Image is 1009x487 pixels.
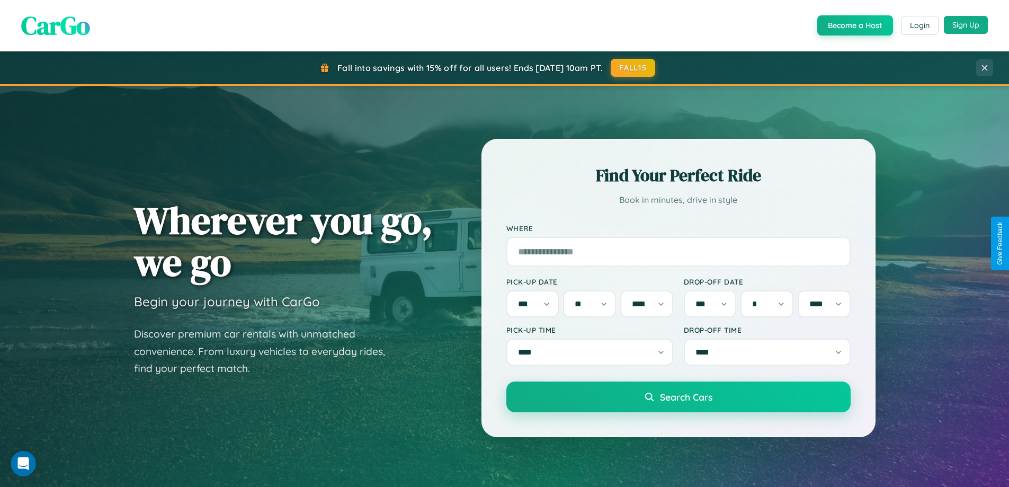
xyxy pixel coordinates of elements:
button: Become a Host [817,15,893,36]
button: FALL15 [611,59,655,77]
label: Drop-off Date [684,277,851,286]
button: Sign Up [944,16,988,34]
div: Give Feedback [996,222,1004,265]
button: Login [901,16,939,35]
label: Where [506,224,851,233]
span: Search Cars [660,391,712,403]
label: Drop-off Time [684,325,851,334]
span: Fall into savings with 15% off for all users! Ends [DATE] 10am PT. [337,63,603,73]
button: Search Cars [506,382,851,412]
label: Pick-up Time [506,325,673,334]
p: Book in minutes, drive in style [506,192,851,208]
p: Discover premium car rentals with unmatched convenience. From luxury vehicles to everyday rides, ... [134,325,399,377]
h3: Begin your journey with CarGo [134,294,320,309]
span: CarGo [21,8,90,43]
h1: Wherever you go, we go [134,199,433,283]
iframe: Intercom live chat [11,451,36,476]
label: Pick-up Date [506,277,673,286]
h2: Find Your Perfect Ride [506,164,851,187]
